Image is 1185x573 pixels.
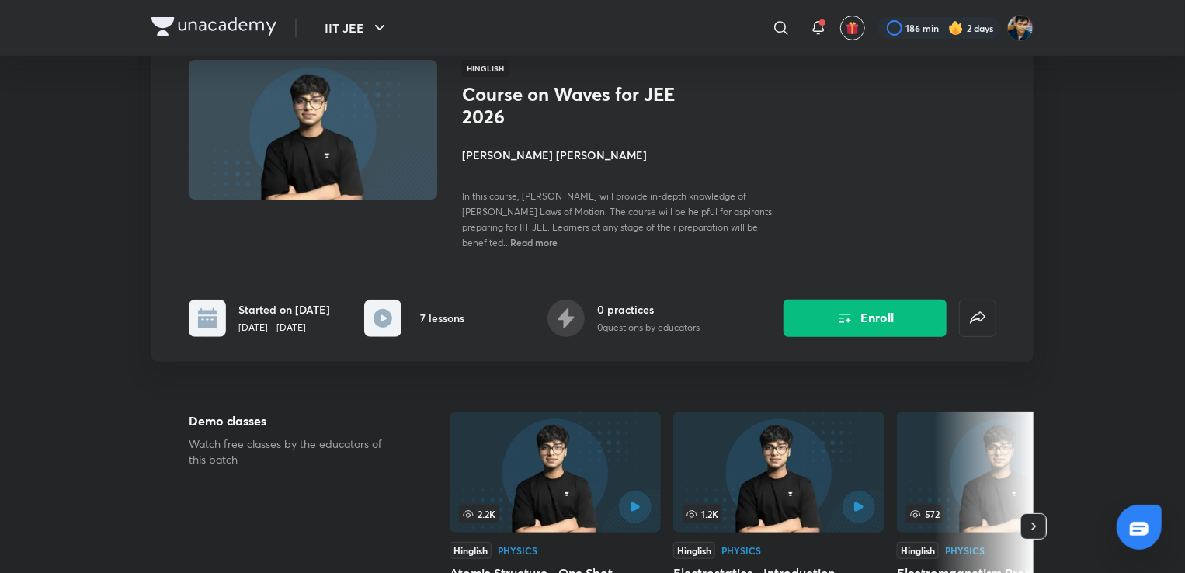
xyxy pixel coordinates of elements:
[450,542,492,559] div: Hinglish
[906,505,943,523] span: 572
[420,310,464,326] h6: 7 lessons
[238,301,330,318] h6: Started on [DATE]
[189,436,400,467] p: Watch free classes by the educators of this batch
[462,190,772,248] span: In this course, [PERSON_NAME] will provide in-depth knowledge of [PERSON_NAME] Laws of Motion. Th...
[846,21,860,35] img: avatar
[721,546,761,555] div: Physics
[238,321,330,335] p: [DATE] - [DATE]
[459,505,499,523] span: 2.2K
[897,542,939,559] div: Hinglish
[784,300,947,337] button: Enroll
[673,542,715,559] div: Hinglish
[151,17,276,40] a: Company Logo
[597,321,700,335] p: 0 questions by educators
[597,301,700,318] h6: 0 practices
[462,83,716,128] h1: Course on Waves for JEE 2026
[186,58,440,201] img: Thumbnail
[840,16,865,40] button: avatar
[510,236,558,248] span: Read more
[462,147,810,163] h4: [PERSON_NAME] [PERSON_NAME]
[683,505,721,523] span: 1.2K
[498,546,537,555] div: Physics
[315,12,398,43] button: IIT JEE
[1007,15,1034,41] img: SHREYANSH GUPTA
[948,20,964,36] img: streak
[462,60,509,77] span: Hinglish
[959,300,996,337] button: false
[151,17,276,36] img: Company Logo
[189,412,400,430] h5: Demo classes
